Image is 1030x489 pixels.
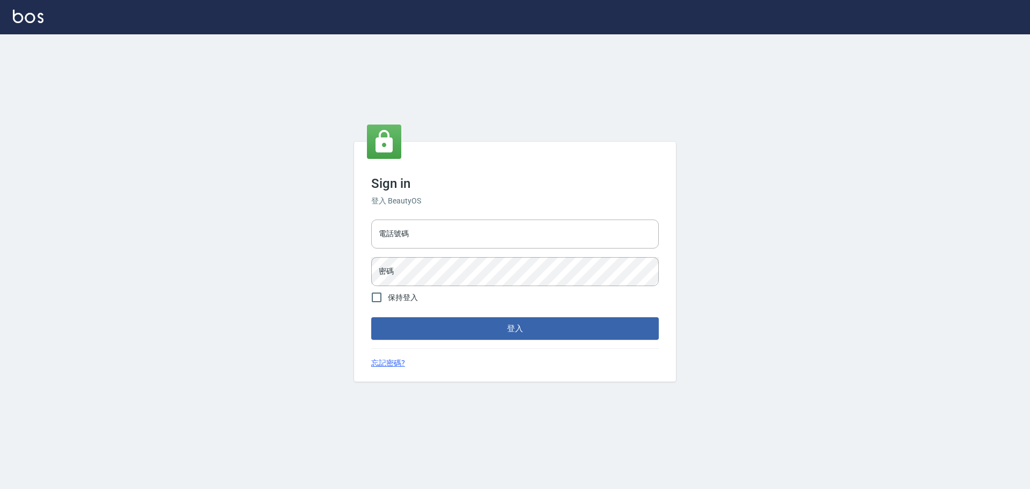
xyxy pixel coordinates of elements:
span: 保持登入 [388,292,418,303]
h6: 登入 BeautyOS [371,195,659,207]
h3: Sign in [371,176,659,191]
button: 登入 [371,317,659,340]
a: 忘記密碼? [371,357,405,369]
img: Logo [13,10,43,23]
